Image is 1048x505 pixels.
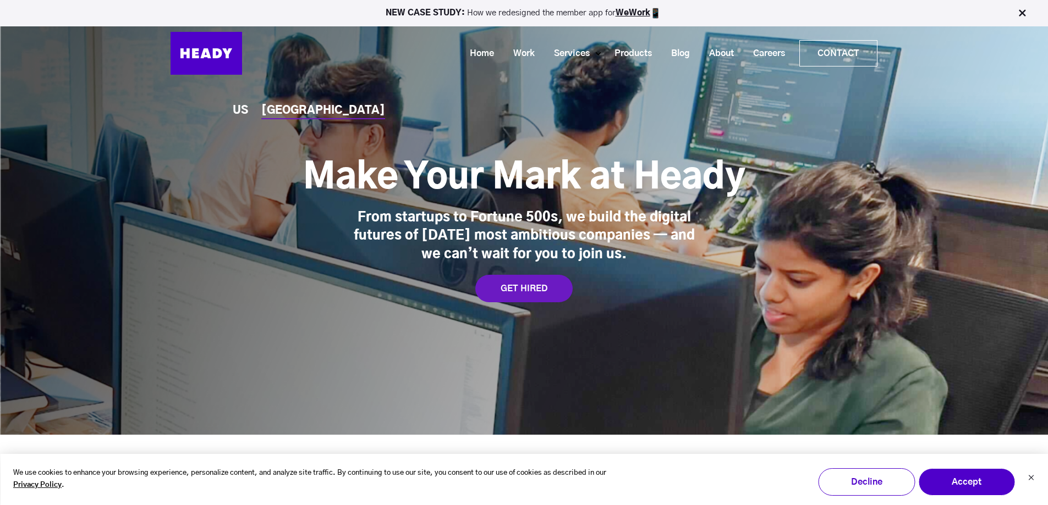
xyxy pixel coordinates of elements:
[456,43,500,64] a: Home
[475,275,573,302] a: GET HIRED
[601,43,657,64] a: Products
[354,209,695,264] div: From startups to Fortune 500s, we build the digital futures of [DATE] most ambitious companies — ...
[13,479,62,492] a: Privacy Policy
[918,468,1015,496] button: Accept
[500,43,540,64] a: Work
[695,43,739,64] a: About
[13,467,616,492] p: We use cookies to enhance your browsing experience, personalize content, and analyze site traffic...
[1028,473,1034,485] button: Dismiss cookie banner
[253,40,877,66] div: Navigation Menu
[5,8,1043,19] p: How we redesigned the member app for
[233,105,248,116] a: US
[739,43,791,64] a: Careers
[261,105,385,116] a: [GEOGRAPHIC_DATA]
[818,468,915,496] button: Decline
[800,41,877,66] a: Contact
[386,9,467,17] strong: NEW CASE STUDY:
[657,43,695,64] a: Blog
[540,43,595,64] a: Services
[303,156,745,200] h1: Make Your Mark at Heady
[171,32,242,75] img: Heady_Logo_Web-01 (1)
[650,8,661,19] img: app emoji
[616,9,650,17] a: WeWork
[1017,8,1028,19] img: Close Bar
